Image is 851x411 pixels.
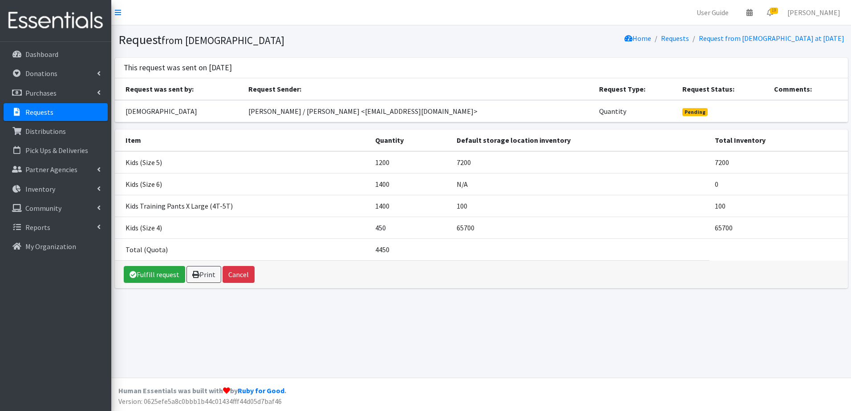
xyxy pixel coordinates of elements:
td: 7200 [709,151,848,173]
a: Requests [4,103,108,121]
p: Purchases [25,89,57,97]
a: Home [624,34,651,43]
p: Donations [25,69,57,78]
button: Cancel [223,266,255,283]
p: Distributions [25,127,66,136]
td: 450 [370,217,451,238]
td: 100 [451,195,709,217]
p: Community [25,204,61,213]
th: Request was sent by: [115,78,243,100]
td: 1400 [370,173,451,195]
td: 7200 [451,151,709,173]
h1: Request [118,32,478,48]
th: Item [115,129,370,151]
a: Ruby for Good [238,386,284,395]
p: Pick Ups & Deliveries [25,146,88,155]
p: Inventory [25,185,55,193]
td: 100 [709,195,848,217]
a: Community [4,199,108,217]
a: Fulfill request [124,266,185,283]
a: [PERSON_NAME] [780,4,847,21]
a: Print [186,266,221,283]
th: Request Type: [594,78,677,100]
td: 65700 [709,217,848,238]
img: HumanEssentials [4,6,108,36]
strong: Human Essentials was built with by . [118,386,286,395]
td: Kids (Size 5) [115,151,370,173]
span: Version: 0625efe5a8c0bbb1b44c01434fff44d05d7baf46 [118,397,282,406]
td: Kids (Size 6) [115,173,370,195]
a: Donations [4,64,108,82]
td: 65700 [451,217,709,238]
th: Request Sender: [243,78,594,100]
a: Request from [DEMOGRAPHIC_DATA] at [DATE] [699,34,844,43]
a: Dashboard [4,45,108,63]
td: Kids (Size 4) [115,217,370,238]
td: Total (Quota) [115,238,370,260]
td: 1400 [370,195,451,217]
a: Distributions [4,122,108,140]
p: My Organization [25,242,76,251]
a: Pick Ups & Deliveries [4,141,108,159]
span: 19 [770,8,778,14]
a: 19 [760,4,780,21]
a: Purchases [4,84,108,102]
span: Pending [682,108,708,116]
a: Partner Agencies [4,161,108,178]
a: Inventory [4,180,108,198]
td: 0 [709,173,848,195]
th: Quantity [370,129,451,151]
p: Requests [25,108,53,117]
a: User Guide [689,4,736,21]
p: Dashboard [25,50,58,59]
small: from [DEMOGRAPHIC_DATA] [162,34,284,47]
td: 4450 [370,238,451,260]
td: [DEMOGRAPHIC_DATA] [115,100,243,122]
a: Requests [661,34,689,43]
th: Total Inventory [709,129,848,151]
a: Reports [4,218,108,236]
td: Kids Training Pants X Large (4T-5T) [115,195,370,217]
td: [PERSON_NAME] / [PERSON_NAME] <[EMAIL_ADDRESS][DOMAIN_NAME]> [243,100,594,122]
th: Default storage location inventory [451,129,709,151]
th: Comments: [769,78,847,100]
p: Partner Agencies [25,165,77,174]
td: N/A [451,173,709,195]
th: Request Status: [677,78,769,100]
h3: This request was sent on [DATE] [124,63,232,73]
p: Reports [25,223,50,232]
a: My Organization [4,238,108,255]
td: Quantity [594,100,677,122]
td: 1200 [370,151,451,173]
